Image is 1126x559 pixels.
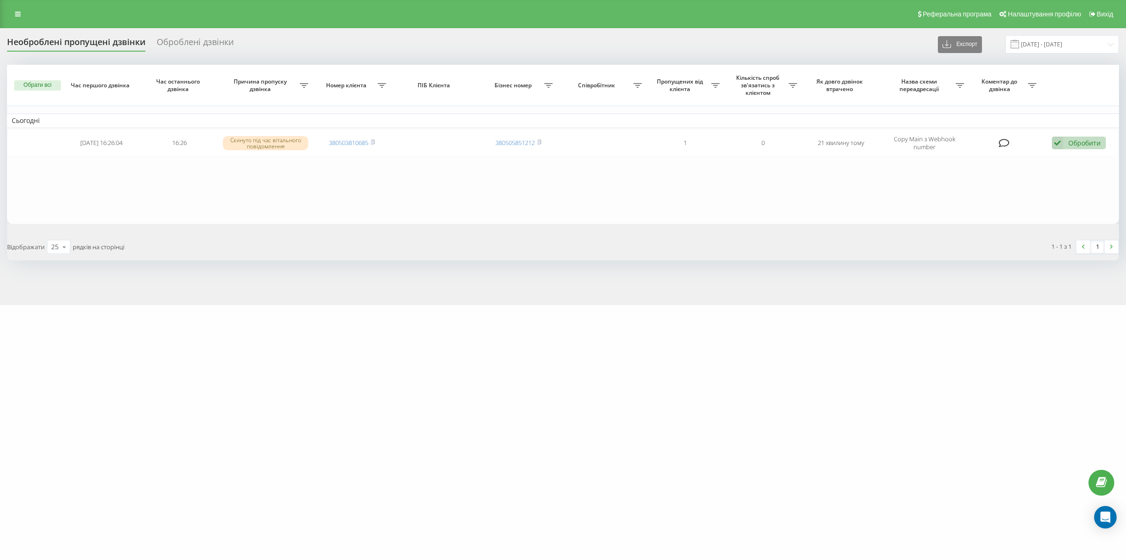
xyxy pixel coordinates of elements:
[1068,138,1101,147] div: Обробити
[7,243,45,251] span: Відображати
[223,136,308,150] div: Скинуто під час вітального повідомлення
[495,138,535,147] a: 380505851212
[1008,10,1081,18] span: Налаштування профілю
[1051,242,1072,251] div: 1 - 1 з 1
[149,78,210,92] span: Час останнього дзвінка
[880,130,969,156] td: Copy Main з Webhook number
[484,82,544,89] span: Бізнес номер
[157,37,234,52] div: Оброблені дзвінки
[71,82,132,89] span: Час першого дзвінка
[802,130,880,156] td: 21 хвилину тому
[399,82,471,89] span: ПІБ Клієнта
[7,37,145,52] div: Необроблені пропущені дзвінки
[318,82,378,89] span: Номер клієнта
[562,82,633,89] span: Співробітник
[1097,10,1113,18] span: Вихід
[329,138,368,147] a: 380503810685
[923,10,992,18] span: Реферальна програма
[1090,240,1104,253] a: 1
[647,130,724,156] td: 1
[14,80,61,91] button: Обрати всі
[73,243,124,251] span: рядків на сторінці
[884,78,956,92] span: Назва схеми переадресації
[651,78,711,92] span: Пропущених від клієнта
[1094,506,1117,528] div: Open Intercom Messenger
[7,114,1119,128] td: Сьогодні
[729,74,789,96] span: Кількість спроб зв'язатись з клієнтом
[974,78,1028,92] span: Коментар до дзвінка
[223,78,299,92] span: Причина пропуску дзвінка
[140,130,218,156] td: 16:26
[63,130,141,156] td: [DATE] 16:26:04
[51,242,59,252] div: 25
[938,36,982,53] button: Експорт
[724,130,802,156] td: 0
[810,78,872,92] span: Як довго дзвінок втрачено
